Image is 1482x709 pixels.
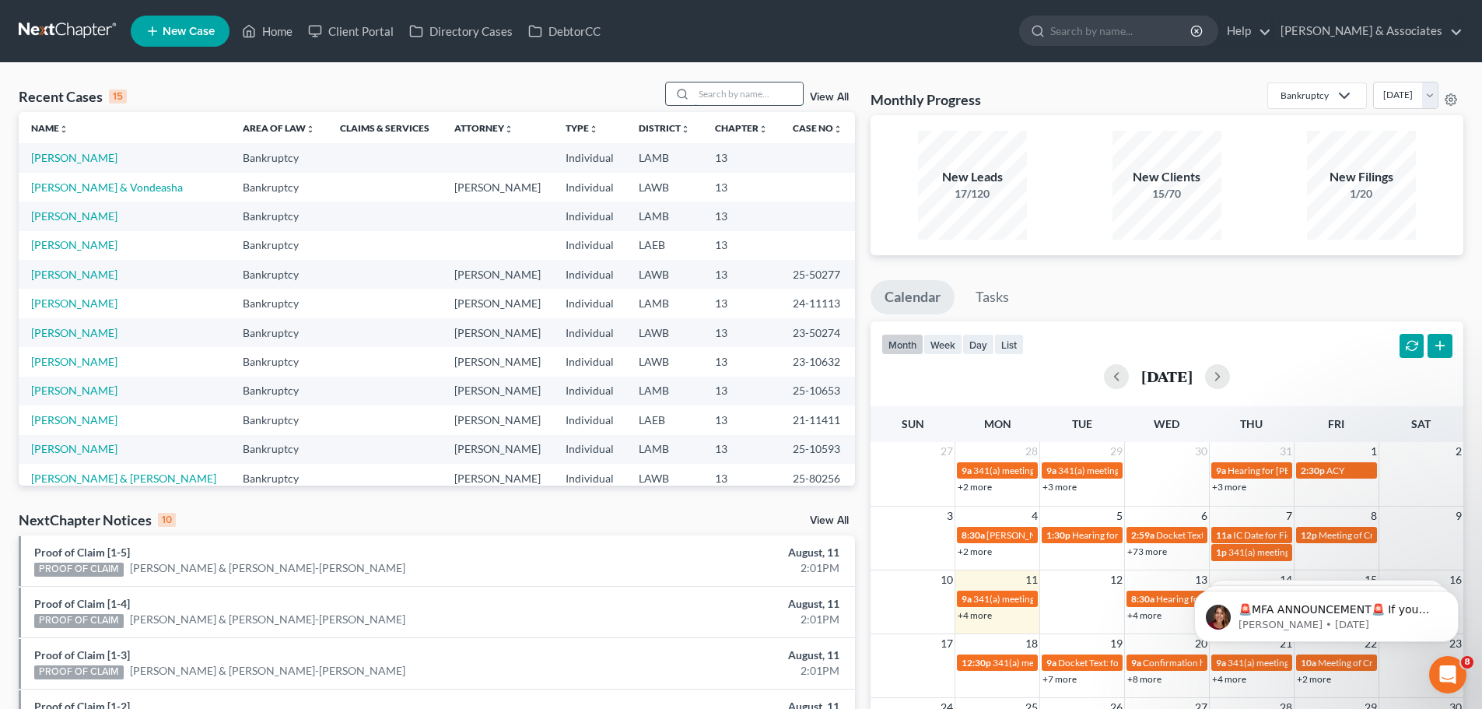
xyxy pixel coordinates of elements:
[442,347,553,376] td: [PERSON_NAME]
[581,560,839,576] div: 2:01PM
[702,289,780,318] td: 13
[1112,168,1221,186] div: New Clients
[973,593,1123,605] span: 341(a) meeting for [PERSON_NAME]
[234,17,300,45] a: Home
[442,435,553,464] td: [PERSON_NAME]
[306,125,315,134] i: unfold_more
[230,202,328,230] td: Bankruptcy
[31,326,117,339] a: [PERSON_NAME]
[34,597,130,610] a: Proof of Claim [1-4]
[1307,168,1416,186] div: New Filings
[1454,442,1463,461] span: 2
[1200,507,1209,525] span: 6
[1141,368,1193,384] h2: [DATE]
[1072,417,1092,430] span: Tue
[902,417,924,430] span: Sun
[553,318,626,347] td: Individual
[553,377,626,405] td: Individual
[1228,546,1379,558] span: 341(a) meeting for [PERSON_NAME]
[581,545,839,560] div: August, 11
[31,181,183,194] a: [PERSON_NAME] & Vondeasha
[939,442,955,461] span: 27
[1042,481,1077,493] a: +3 more
[626,143,702,172] td: LAMB
[553,231,626,260] td: Individual
[626,405,702,434] td: LAEB
[454,122,513,134] a: Attorneyunfold_more
[442,289,553,318] td: [PERSON_NAME]
[759,125,768,134] i: unfold_more
[973,465,1206,476] span: 341(a) meeting for [PERSON_NAME] & [PERSON_NAME]
[300,17,401,45] a: Client Portal
[881,334,923,355] button: month
[918,168,1027,186] div: New Leads
[553,435,626,464] td: Individual
[626,377,702,405] td: LAMB
[1024,442,1039,461] span: 28
[939,570,955,589] span: 10
[958,481,992,493] a: +2 more
[130,612,405,627] a: [PERSON_NAME] & [PERSON_NAME]-[PERSON_NAME]
[780,347,855,376] td: 23-10632
[1219,17,1271,45] a: Help
[1156,593,1360,605] span: Hearing for [PERSON_NAME] & [PERSON_NAME]
[1131,657,1141,669] span: 9a
[962,334,994,355] button: day
[1233,529,1343,541] span: IC Date for Fields, Wanketa
[702,143,780,172] td: 13
[1411,417,1431,430] span: Sat
[1109,570,1124,589] span: 12
[918,186,1027,202] div: 17/120
[1328,417,1344,430] span: Fri
[520,17,608,45] a: DebtorCC
[581,648,839,663] div: August, 11
[1046,657,1056,669] span: 9a
[1216,546,1227,558] span: 1p
[1216,465,1226,476] span: 9a
[553,143,626,172] td: Individual
[553,347,626,376] td: Individual
[810,515,849,526] a: View All
[230,377,328,405] td: Bankruptcy
[994,334,1024,355] button: list
[1046,529,1070,541] span: 1:30p
[1369,507,1379,525] span: 8
[1284,507,1294,525] span: 7
[442,318,553,347] td: [PERSON_NAME]
[810,92,849,103] a: View All
[1228,465,1349,476] span: Hearing for [PERSON_NAME]
[702,347,780,376] td: 13
[109,90,127,104] div: 15
[31,355,117,368] a: [PERSON_NAME]
[1212,481,1246,493] a: +3 more
[681,125,690,134] i: unfold_more
[962,529,985,541] span: 8:30a
[1369,442,1379,461] span: 1
[626,464,702,493] td: LAWB
[958,546,992,557] a: +2 more
[626,231,702,260] td: LAEB
[715,122,768,134] a: Chapterunfold_more
[1058,657,1197,669] span: Docket Text: for [PERSON_NAME]
[1109,442,1124,461] span: 29
[1297,673,1331,685] a: +2 more
[1030,507,1039,525] span: 4
[962,465,972,476] span: 9a
[31,268,117,281] a: [PERSON_NAME]
[442,464,553,493] td: [PERSON_NAME]
[230,173,328,202] td: Bankruptcy
[1127,673,1161,685] a: +8 more
[702,318,780,347] td: 13
[158,513,176,527] div: 10
[1115,507,1124,525] span: 5
[1301,657,1316,669] span: 10a
[958,609,992,621] a: +4 more
[243,122,315,134] a: Area of Lawunfold_more
[581,663,839,679] div: 2:01PM
[31,413,117,426] a: [PERSON_NAME]
[962,593,972,605] span: 9a
[1216,529,1231,541] span: 11a
[780,464,855,493] td: 25-80256
[702,435,780,464] td: 13
[962,280,1023,314] a: Tasks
